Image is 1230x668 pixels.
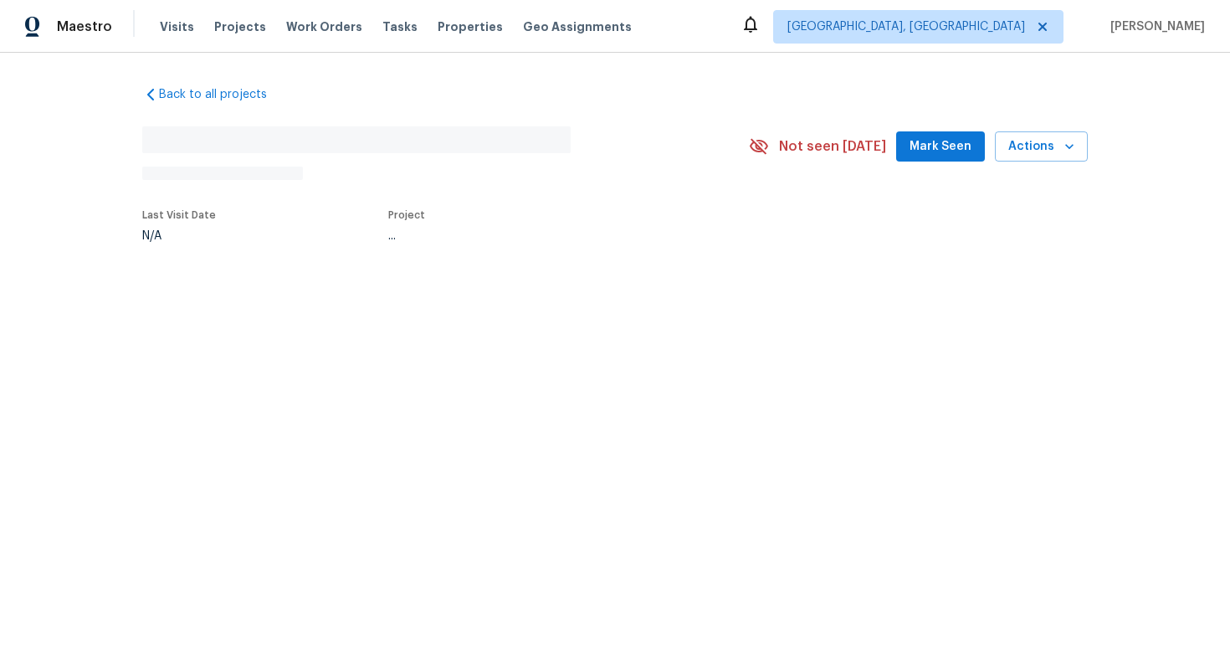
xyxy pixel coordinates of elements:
span: [PERSON_NAME] [1104,18,1205,35]
span: Project [388,210,425,220]
button: Mark Seen [896,131,985,162]
span: Work Orders [286,18,362,35]
span: Not seen [DATE] [779,138,886,155]
span: Tasks [382,21,418,33]
div: N/A [142,230,216,242]
span: Mark Seen [910,136,971,157]
a: Back to all projects [142,86,303,103]
button: Actions [995,131,1088,162]
span: Visits [160,18,194,35]
span: Geo Assignments [523,18,632,35]
span: Properties [438,18,503,35]
span: Projects [214,18,266,35]
span: Last Visit Date [142,210,216,220]
div: ... [388,230,710,242]
span: [GEOGRAPHIC_DATA], [GEOGRAPHIC_DATA] [787,18,1025,35]
span: Maestro [57,18,112,35]
span: Actions [1008,136,1074,157]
